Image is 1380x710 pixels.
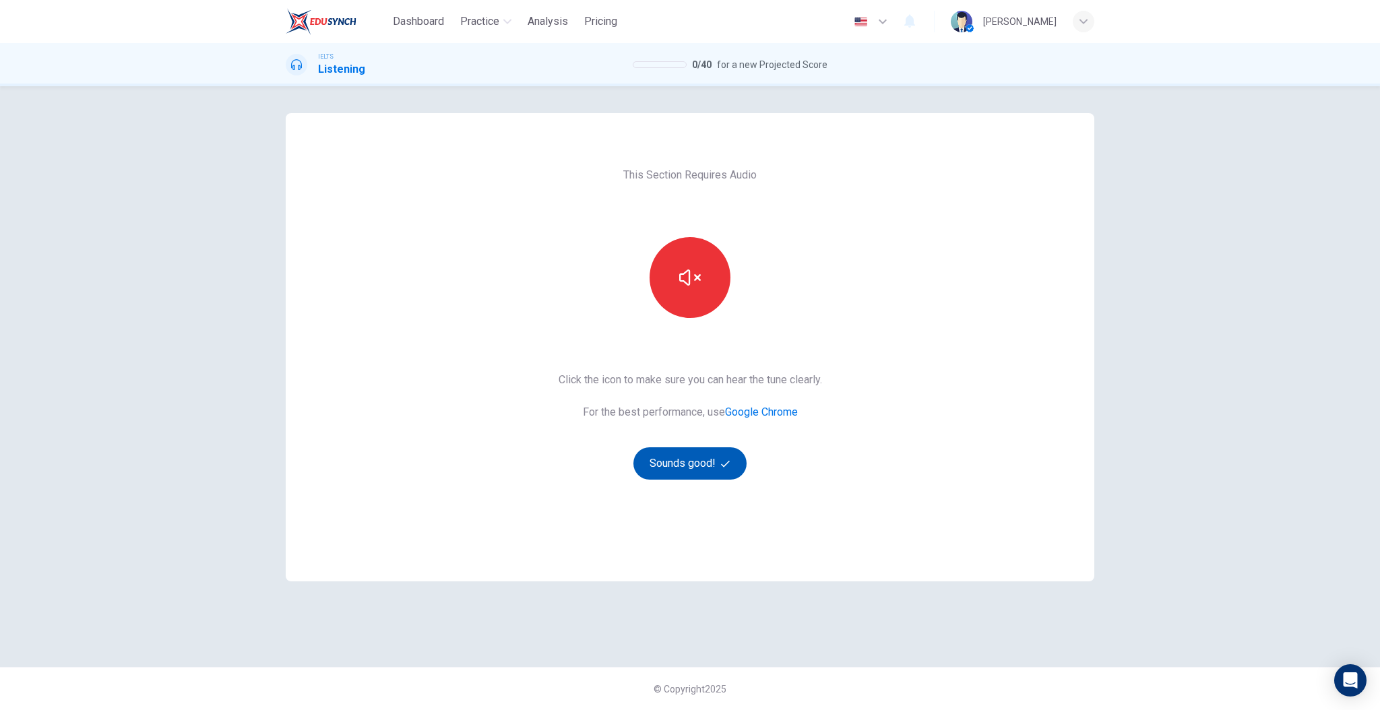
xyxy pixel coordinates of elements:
[286,8,356,35] img: EduSynch logo
[528,13,568,30] span: Analysis
[460,13,499,30] span: Practice
[584,13,617,30] span: Pricing
[387,9,449,34] button: Dashboard
[318,52,334,61] span: IELTS
[633,447,747,480] button: Sounds good!
[559,404,822,420] span: For the best performance, use
[1334,664,1367,697] div: Open Intercom Messenger
[654,684,726,695] span: © Copyright 2025
[623,167,757,183] span: This Section Requires Audio
[286,8,387,35] a: EduSynch logo
[717,57,827,73] span: for a new Projected Score
[455,9,517,34] button: Practice
[951,11,972,32] img: Profile picture
[318,61,365,77] h1: Listening
[725,406,798,418] a: Google Chrome
[692,57,712,73] span: 0 / 40
[522,9,573,34] button: Analysis
[852,17,869,27] img: en
[393,13,444,30] span: Dashboard
[983,13,1057,30] div: [PERSON_NAME]
[579,9,623,34] button: Pricing
[559,372,822,388] span: Click the icon to make sure you can hear the tune clearly.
